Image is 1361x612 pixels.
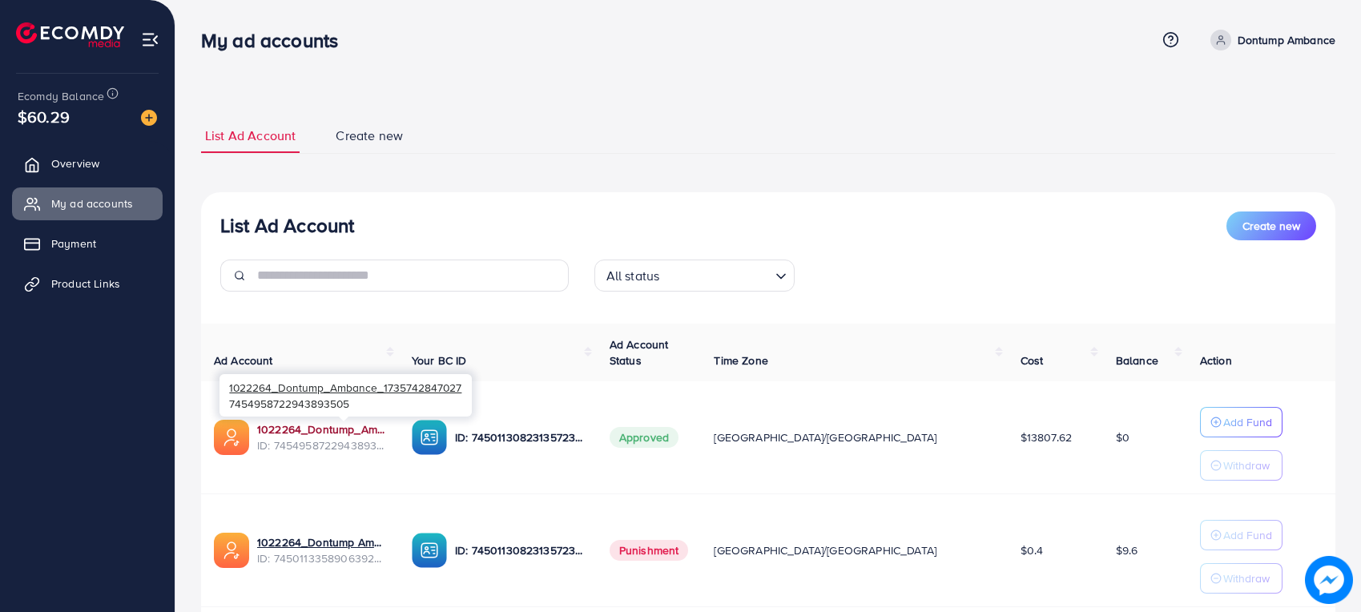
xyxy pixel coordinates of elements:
[714,429,936,445] span: [GEOGRAPHIC_DATA]/[GEOGRAPHIC_DATA]
[1238,30,1335,50] p: Dontump Ambance
[714,352,767,368] span: Time Zone
[141,110,157,126] img: image
[51,236,96,252] span: Payment
[1305,556,1353,604] img: image
[1116,429,1129,445] span: $0
[1021,352,1044,368] span: Cost
[714,542,936,558] span: [GEOGRAPHIC_DATA]/[GEOGRAPHIC_DATA]
[610,540,689,561] span: Punishment
[610,427,678,448] span: Approved
[1200,563,1282,594] button: Withdraw
[1223,456,1270,475] p: Withdraw
[214,420,249,455] img: ic-ads-acc.e4c84228.svg
[214,352,273,368] span: Ad Account
[257,421,386,437] a: 1022264_Dontump_Ambance_1735742847027
[610,336,669,368] span: Ad Account Status
[1223,525,1272,545] p: Add Fund
[257,550,386,566] span: ID: 7450113358906392577
[257,534,386,567] div: <span class='underline'>1022264_Dontump Ambance_1734614691309</span></br>7450113358906392577
[455,428,584,447] p: ID: 7450113082313572369
[412,533,447,568] img: ic-ba-acc.ded83a64.svg
[1021,542,1044,558] span: $0.4
[603,264,663,288] span: All status
[141,30,159,49] img: menu
[12,227,163,260] a: Payment
[18,88,104,104] span: Ecomdy Balance
[12,268,163,300] a: Product Links
[18,105,70,128] span: $60.29
[336,127,403,145] span: Create new
[1223,413,1272,432] p: Add Fund
[1200,352,1232,368] span: Action
[1200,407,1282,437] button: Add Fund
[219,374,472,417] div: 7454958722943893505
[1200,450,1282,481] button: Withdraw
[229,380,461,395] span: 1022264_Dontump_Ambance_1735742847027
[594,260,795,292] div: Search for option
[1204,30,1335,50] a: Dontump Ambance
[1116,542,1138,558] span: $9.6
[1223,569,1270,588] p: Withdraw
[51,155,99,171] span: Overview
[51,195,133,211] span: My ad accounts
[12,147,163,179] a: Overview
[1242,218,1300,234] span: Create new
[257,437,386,453] span: ID: 7454958722943893505
[257,534,386,550] a: 1022264_Dontump Ambance_1734614691309
[16,22,124,47] img: logo
[1021,429,1072,445] span: $13807.62
[1116,352,1158,368] span: Balance
[1226,211,1316,240] button: Create new
[12,187,163,219] a: My ad accounts
[220,214,354,237] h3: List Ad Account
[455,541,584,560] p: ID: 7450113082313572369
[201,29,351,52] h3: My ad accounts
[412,420,447,455] img: ic-ba-acc.ded83a64.svg
[412,352,467,368] span: Your BC ID
[1200,520,1282,550] button: Add Fund
[205,127,296,145] span: List Ad Account
[664,261,768,288] input: Search for option
[214,533,249,568] img: ic-ads-acc.e4c84228.svg
[51,276,120,292] span: Product Links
